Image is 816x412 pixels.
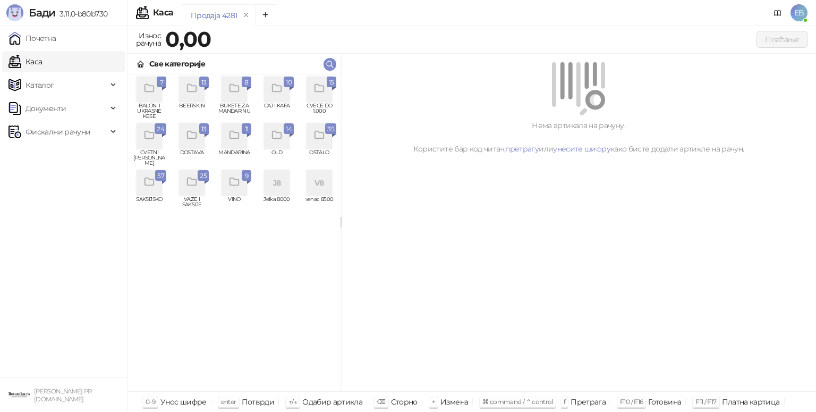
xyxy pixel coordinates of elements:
span: CVECE DO 1.000 [302,103,336,119]
a: Каса [8,51,42,72]
span: DOSTAVA [175,150,209,166]
span: VAZE I SAKSIJE [175,197,209,213]
span: 35 [327,123,334,135]
span: 10 [286,77,292,88]
div: Измена [440,395,468,409]
div: Претрага [571,395,606,409]
span: F10 / F16 [620,398,643,406]
span: 25 [200,170,207,182]
a: претрагу [505,144,539,154]
span: 0-9 [146,398,155,406]
div: grid [128,74,341,391]
div: J8 [264,170,290,196]
span: Jelka 8000 [260,197,294,213]
span: MANDARINA [217,150,251,166]
span: Бади [29,6,55,19]
span: + [432,398,435,406]
span: CAJ I KAFA [260,103,294,119]
a: Почетна [8,28,56,49]
small: [PERSON_NAME] PR [DOMAIN_NAME] [34,388,92,403]
span: OLD [260,150,294,166]
span: 24 [157,123,164,135]
a: унесите шифру [553,144,610,154]
div: Каса [153,9,173,17]
span: F11 / F17 [695,398,716,406]
span: 14 [286,123,292,135]
span: 9 [244,170,249,182]
span: CVETNI [PERSON_NAME] [132,150,166,166]
div: Нема артикала на рачуну. Користите бар код читач, или како бисте додали артикле на рачун. [354,120,803,155]
div: Све категорије [149,58,205,70]
span: 11 [244,123,249,135]
button: remove [239,11,253,20]
span: 13 [201,77,207,88]
span: 8 [244,77,249,88]
span: BEERSKIN [175,103,209,119]
span: 7 [159,77,164,88]
button: Плаћање [756,31,807,48]
span: 13 [201,123,207,135]
div: Унос шифре [160,395,207,409]
span: EB [790,4,807,21]
span: OSTALO [302,150,336,166]
span: venac 8500 [302,197,336,213]
div: Одабир артикла [302,395,362,409]
span: 15 [329,77,334,88]
div: Платна картица [722,395,780,409]
span: SAKSIJSKO [132,197,166,213]
span: ⌘ command / ⌃ control [482,398,553,406]
span: Документи [25,98,66,119]
span: ⌫ [377,398,385,406]
img: Logo [6,4,23,21]
span: enter [221,398,236,406]
span: ↑/↓ [288,398,297,406]
span: VINO [217,197,251,213]
img: 64x64-companyLogo-0e2e8aaa-0bd2-431b-8613-6e3c65811325.png [8,384,30,406]
a: Документација [769,4,786,21]
span: f [564,398,565,406]
span: 57 [157,170,164,182]
span: BUKETE ZA MANDARINU [217,103,251,119]
div: Готовина [648,395,681,409]
strong: 0,00 [165,26,211,52]
div: Продаја 4281 [191,10,237,21]
span: BALONI I UKRASNE KESE [132,103,166,119]
button: Add tab [255,4,276,26]
div: V8 [307,170,332,196]
span: 3.11.0-b80b730 [55,9,107,19]
div: Сторно [391,395,418,409]
span: Фискални рачуни [25,121,90,142]
div: Потврди [242,395,275,409]
div: Износ рачуна [134,29,163,50]
span: Каталог [25,74,54,96]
